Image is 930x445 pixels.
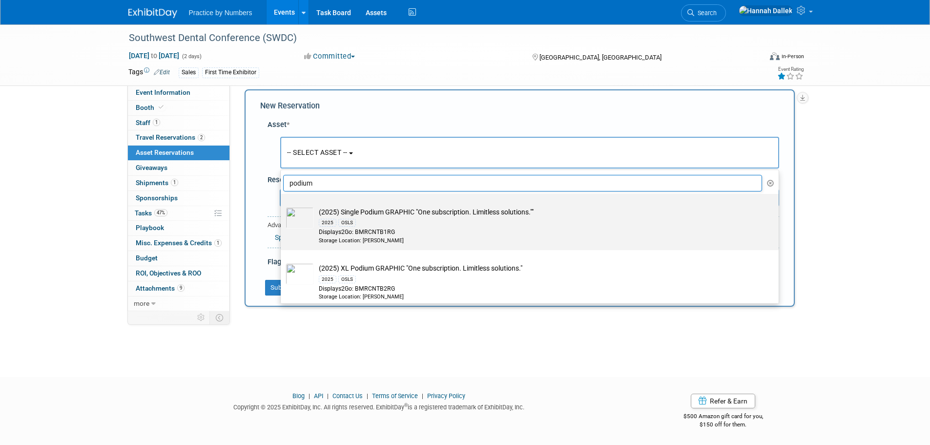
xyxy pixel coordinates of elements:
a: Contact Us [332,392,363,400]
span: Budget [136,254,158,262]
td: Tags [128,67,170,78]
span: [DATE] [DATE] [128,51,180,60]
i: Booth reservation complete [159,105,164,110]
a: Asset Reservations [128,146,229,160]
span: Tasks [135,209,167,217]
span: | [364,392,371,400]
span: to [149,52,159,60]
a: Travel Reservations2 [128,130,229,145]
span: 1 [171,179,178,186]
div: In-Person [781,53,804,60]
div: Displays2Go: BMRCNTB2RG [319,285,759,293]
div: 2025 [319,275,336,283]
a: ROI, Objectives & ROO [128,266,229,281]
div: Reservation Notes [268,175,779,185]
span: Playbook [136,224,164,232]
span: [GEOGRAPHIC_DATA], [GEOGRAPHIC_DATA] [539,54,661,61]
a: Refer & Earn [691,394,755,408]
span: Giveaways [136,164,167,171]
img: Format-Inperson.png [770,52,780,60]
a: Terms of Service [372,392,418,400]
div: Event Format [704,51,805,65]
div: Southwest Dental Conference (SWDC) [125,29,747,47]
div: 2025 [319,219,336,227]
img: Hannah Dallek [739,5,793,16]
div: $500 Amazon gift card for you, [644,406,802,428]
span: (2 days) [181,53,202,60]
div: Storage Location: [PERSON_NAME] [319,237,759,245]
span: Search [694,9,717,17]
span: 9 [177,284,185,292]
span: 47% [154,209,167,216]
a: Sponsorships [128,191,229,206]
a: Privacy Policy [427,392,465,400]
a: API [314,392,323,400]
div: OSLS [338,219,356,227]
div: Storage Location: [PERSON_NAME] [319,293,759,301]
span: ROI, Objectives & ROO [136,269,201,277]
a: Edit [154,69,170,76]
a: Misc. Expenses & Credits1 [128,236,229,251]
a: Booth [128,101,229,115]
a: Playbook [128,221,229,235]
span: 1 [153,119,160,126]
td: (2025) Single Podium GRAPHIC "One subscription. Limitless solutions."" [314,207,759,244]
span: | [419,392,426,400]
div: Asset [268,120,779,130]
a: Shipments1 [128,176,229,191]
span: New Reservation [260,101,320,110]
a: Staff1 [128,116,229,130]
td: (2025) XL Podium GRAPHIC "One subscription. Limitless solutions." [314,263,759,300]
a: Attachments9 [128,281,229,296]
a: Search [681,4,726,21]
button: Submit [265,280,297,296]
span: Practice by Numbers [189,9,252,17]
td: Toggle Event Tabs [209,311,229,324]
sup: ® [404,403,408,408]
img: ExhibitDay [128,8,177,18]
span: Shipments [136,179,178,187]
span: -- SELECT ASSET -- [287,148,348,156]
span: Asset Reservations [136,148,194,156]
div: Sales [179,67,199,78]
input: Search Assets... [283,175,763,191]
button: Committed [301,51,359,62]
a: Giveaways [128,161,229,175]
span: Travel Reservations [136,133,205,141]
span: Booth [136,104,165,111]
a: Specify Shipping Logistics Category [275,233,383,241]
div: $150 off for them. [644,421,802,429]
span: Misc. Expenses & Credits [136,239,222,247]
span: Event Information [136,88,190,96]
div: Copyright © 2025 ExhibitDay, Inc. All rights reserved. ExhibitDay is a registered trademark of Ex... [128,401,630,412]
div: Event Rating [777,67,804,72]
div: First Time Exhibitor [202,67,259,78]
span: | [325,392,331,400]
a: Event Information [128,85,229,100]
div: Displays2Go: BMRCNTB1RG [319,228,759,236]
a: Blog [292,392,305,400]
button: -- SELECT ASSET -- [280,137,779,169]
a: Budget [128,251,229,266]
span: 2 [198,134,205,141]
span: Staff [136,119,160,127]
div: OSLS [338,275,356,283]
span: Flag: [268,257,283,266]
span: more [134,299,149,307]
td: Personalize Event Tab Strip [193,311,210,324]
a: Tasks47% [128,206,229,221]
span: 1 [214,239,222,247]
span: | [306,392,312,400]
span: Attachments [136,284,185,292]
span: Sponsorships [136,194,178,202]
div: Advanced Options [268,221,779,230]
a: more [128,297,229,311]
